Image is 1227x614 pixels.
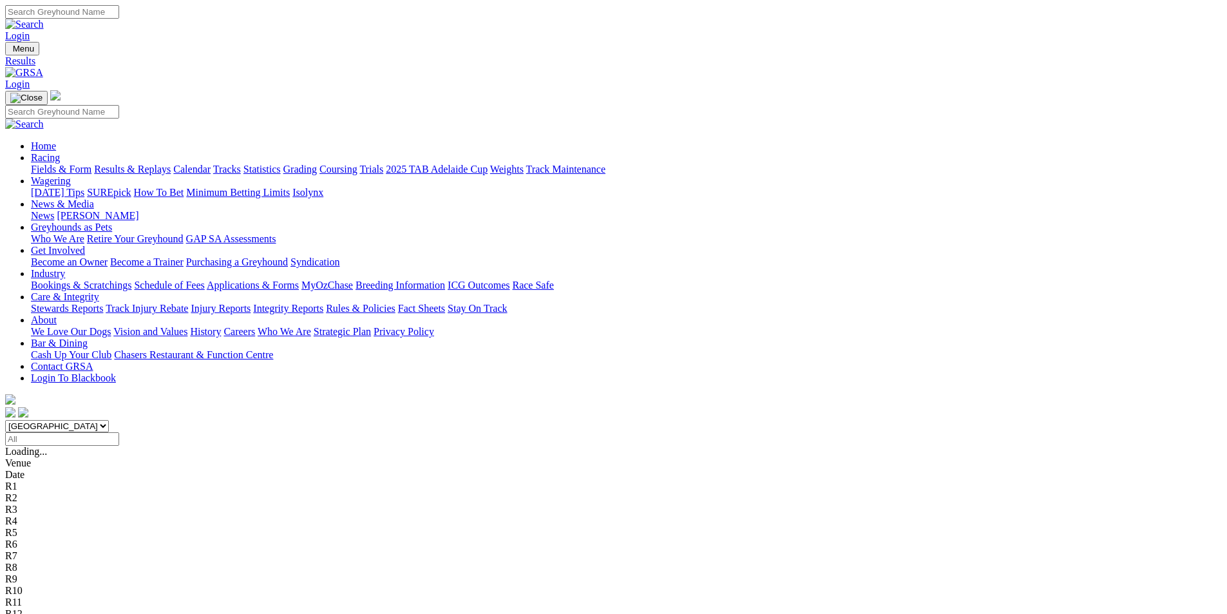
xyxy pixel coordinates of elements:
a: Calendar [173,164,211,175]
a: Bookings & Scratchings [31,280,131,291]
a: News [31,210,54,221]
div: Date [5,469,1222,481]
img: logo-grsa-white.png [5,394,15,405]
a: Injury Reports [191,303,251,314]
div: R3 [5,504,1222,515]
a: Rules & Policies [326,303,395,314]
a: Home [31,140,56,151]
a: Results & Replays [94,164,171,175]
a: Racing [31,152,60,163]
a: Strategic Plan [314,326,371,337]
a: Who We Are [258,326,311,337]
a: Applications & Forms [207,280,299,291]
a: Care & Integrity [31,291,99,302]
a: 2025 TAB Adelaide Cup [386,164,488,175]
a: Minimum Betting Limits [186,187,290,198]
div: News & Media [31,210,1222,222]
img: facebook.svg [5,407,15,417]
a: Stay On Track [448,303,507,314]
a: MyOzChase [301,280,353,291]
input: Search [5,5,119,19]
div: R10 [5,585,1222,597]
a: Tracks [213,164,241,175]
a: Isolynx [292,187,323,198]
a: ICG Outcomes [448,280,509,291]
a: Results [5,55,1222,67]
a: Retire Your Greyhound [87,233,184,244]
button: Toggle navigation [5,42,39,55]
a: Who We Are [31,233,84,244]
div: R8 [5,562,1222,573]
img: Close [10,93,43,103]
a: Purchasing a Greyhound [186,256,288,267]
a: [DATE] Tips [31,187,84,198]
a: How To Bet [134,187,184,198]
a: Schedule of Fees [134,280,204,291]
a: Contact GRSA [31,361,93,372]
input: Select date [5,432,119,446]
a: Get Involved [31,245,85,256]
input: Search [5,105,119,119]
div: Racing [31,164,1222,175]
a: About [31,314,57,325]
a: Privacy Policy [374,326,434,337]
a: Stewards Reports [31,303,103,314]
img: logo-grsa-white.png [50,90,61,101]
div: Industry [31,280,1222,291]
a: Syndication [290,256,339,267]
div: Venue [5,457,1222,469]
button: Toggle navigation [5,91,48,105]
a: Vision and Values [113,326,187,337]
a: Become an Owner [31,256,108,267]
img: twitter.svg [18,407,28,417]
a: Login To Blackbook [31,372,116,383]
img: Search [5,19,44,30]
a: [PERSON_NAME] [57,210,138,221]
div: R9 [5,573,1222,585]
a: Bar & Dining [31,338,88,349]
div: R6 [5,539,1222,550]
a: Integrity Reports [253,303,323,314]
a: Greyhounds as Pets [31,222,112,233]
a: History [190,326,221,337]
a: Cash Up Your Club [31,349,111,360]
a: Wagering [31,175,71,186]
div: R1 [5,481,1222,492]
a: Grading [283,164,317,175]
div: Greyhounds as Pets [31,233,1222,245]
a: We Love Our Dogs [31,326,111,337]
a: Fields & Form [31,164,91,175]
a: Breeding Information [356,280,445,291]
a: Trials [359,164,383,175]
a: SUREpick [87,187,131,198]
a: Login [5,30,30,41]
a: Industry [31,268,65,279]
div: Care & Integrity [31,303,1222,314]
a: Become a Trainer [110,256,184,267]
div: R11 [5,597,1222,608]
div: About [31,326,1222,338]
div: R7 [5,550,1222,562]
a: Statistics [243,164,281,175]
a: Track Injury Rebate [106,303,188,314]
span: Menu [13,44,34,53]
a: Race Safe [512,280,553,291]
div: Get Involved [31,256,1222,268]
div: Wagering [31,187,1222,198]
a: Fact Sheets [398,303,445,314]
span: Loading... [5,446,47,457]
a: Login [5,79,30,90]
a: News & Media [31,198,94,209]
a: GAP SA Assessments [186,233,276,244]
a: Chasers Restaurant & Function Centre [114,349,273,360]
img: GRSA [5,67,43,79]
div: R5 [5,527,1222,539]
a: Weights [490,164,524,175]
div: Bar & Dining [31,349,1222,361]
a: Careers [224,326,255,337]
a: Coursing [319,164,357,175]
img: Search [5,119,44,130]
div: R2 [5,492,1222,504]
a: Track Maintenance [526,164,605,175]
